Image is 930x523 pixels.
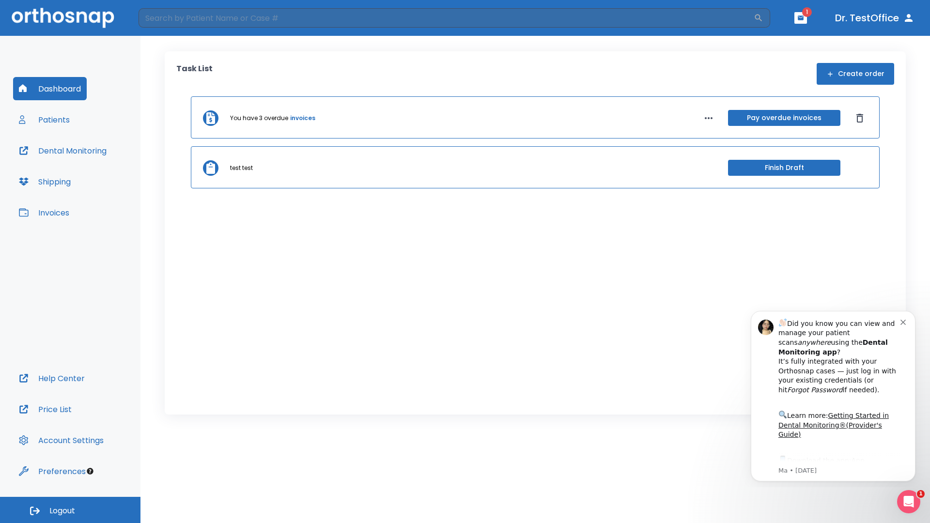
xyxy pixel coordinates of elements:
[817,63,894,85] button: Create order
[13,170,77,193] button: Shipping
[13,460,92,483] button: Preferences
[49,506,75,516] span: Logout
[13,429,109,452] button: Account Settings
[139,8,754,28] input: Search by Patient Name or Case #
[13,77,87,100] button: Dashboard
[736,302,930,487] iframe: Intercom notifications message
[13,398,77,421] button: Price List
[13,108,76,131] button: Patients
[13,139,112,162] button: Dental Monitoring
[802,7,812,17] span: 1
[86,467,94,476] div: Tooltip anchor
[12,8,114,28] img: Orthosnap
[290,114,315,123] a: invoices
[42,164,164,173] p: Message from Ma, sent 5w ago
[831,9,918,27] button: Dr. TestOffice
[728,110,840,126] button: Pay overdue invoices
[13,201,75,224] button: Invoices
[13,367,91,390] button: Help Center
[176,63,213,85] p: Task List
[897,490,920,513] iframe: Intercom live chat
[230,164,253,172] p: test test
[42,154,128,172] a: App Store
[42,152,164,201] div: Download the app: | ​ Let us know if you need help getting started!
[728,160,840,176] button: Finish Draft
[230,114,288,123] p: You have 3 overdue
[164,15,172,23] button: Dismiss notification
[852,110,868,126] button: Dismiss
[917,490,925,498] span: 1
